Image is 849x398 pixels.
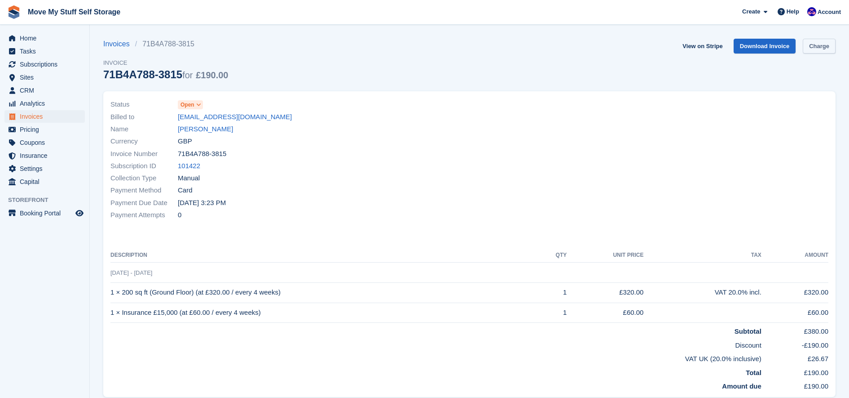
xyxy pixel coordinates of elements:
a: Charge [803,39,836,54]
td: £26.67 [761,350,828,364]
div: VAT 20.0% incl. [643,287,761,298]
span: CRM [20,84,74,97]
span: Capital [20,175,74,188]
a: Open [178,99,203,110]
td: 1 [539,303,567,323]
a: View on Stripe [679,39,726,54]
span: Payment Attempts [110,210,178,220]
img: stora-icon-8386f47178a22dfd0bd8f6a31ec36ba5ce8667c1dd55bd0f319d3a0aa187defe.svg [7,5,21,19]
td: 1 × Insurance £15,000 (at £60.00 / every 4 weeks) [110,303,539,323]
div: 71B4A788-3815 [103,68,228,80]
span: 0 [178,210,181,220]
span: Coupons [20,136,74,149]
td: £60.00 [761,303,828,323]
span: Currency [110,136,178,147]
td: £320.00 [761,282,828,303]
span: Analytics [20,97,74,110]
span: Sites [20,71,74,84]
span: Manual [178,173,200,183]
a: menu [4,45,85,58]
td: £320.00 [567,282,643,303]
th: Description [110,248,539,263]
span: Insurance [20,149,74,162]
span: Subscription ID [110,161,178,171]
span: Home [20,32,74,45]
time: 2025-08-14 14:23:02 UTC [178,198,226,208]
span: Name [110,124,178,134]
td: £190.00 [761,378,828,392]
a: menu [4,110,85,123]
span: Account [818,8,841,17]
th: Unit Price [567,248,643,263]
span: Subscriptions [20,58,74,71]
a: menu [4,175,85,188]
span: Invoices [20,110,74,123]
span: Collection Type [110,173,178,183]
span: Create [742,7,760,16]
a: [PERSON_NAME] [178,124,233,134]
span: £190.00 [196,70,228,80]
td: -£190.00 [761,337,828,351]
span: [DATE] - [DATE] [110,269,152,276]
span: 71B4A788-3815 [178,149,226,159]
a: menu [4,84,85,97]
td: £60.00 [567,303,643,323]
th: Amount [761,248,828,263]
strong: Amount due [722,382,761,390]
span: Open [180,101,194,109]
a: menu [4,32,85,45]
th: Tax [643,248,761,263]
a: menu [4,136,85,149]
a: [EMAIL_ADDRESS][DOMAIN_NAME] [178,112,292,122]
a: 101422 [178,161,200,171]
a: menu [4,162,85,175]
td: VAT UK (20.0% inclusive) [110,350,761,364]
span: Storefront [8,196,89,205]
a: menu [4,149,85,162]
span: Pricing [20,123,74,136]
span: Billed to [110,112,178,122]
a: menu [4,123,85,136]
td: 1 [539,282,567,303]
span: Booking Portal [20,207,74,219]
span: Tasks [20,45,74,58]
td: £380.00 [761,323,828,337]
span: Settings [20,162,74,175]
a: Invoices [103,39,135,49]
a: menu [4,71,85,84]
span: Help [787,7,799,16]
span: Invoice Number [110,149,178,159]
img: Jade Whetnall [807,7,816,16]
span: Status [110,99,178,110]
a: Preview store [74,208,85,219]
span: GBP [178,136,192,147]
td: 1 × 200 sq ft (Ground Floor) (at £320.00 / every 4 weeks) [110,282,539,303]
a: menu [4,207,85,219]
a: Move My Stuff Self Storage [24,4,124,19]
span: Card [178,185,193,196]
span: Invoice [103,58,228,67]
span: Payment Method [110,185,178,196]
span: for [182,70,193,80]
nav: breadcrumbs [103,39,228,49]
a: menu [4,58,85,71]
strong: Subtotal [735,327,761,335]
strong: Total [746,369,761,376]
span: Payment Due Date [110,198,178,208]
td: Discount [110,337,761,351]
a: Download Invoice [734,39,796,54]
a: menu [4,97,85,110]
td: £190.00 [761,364,828,378]
th: QTY [539,248,567,263]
